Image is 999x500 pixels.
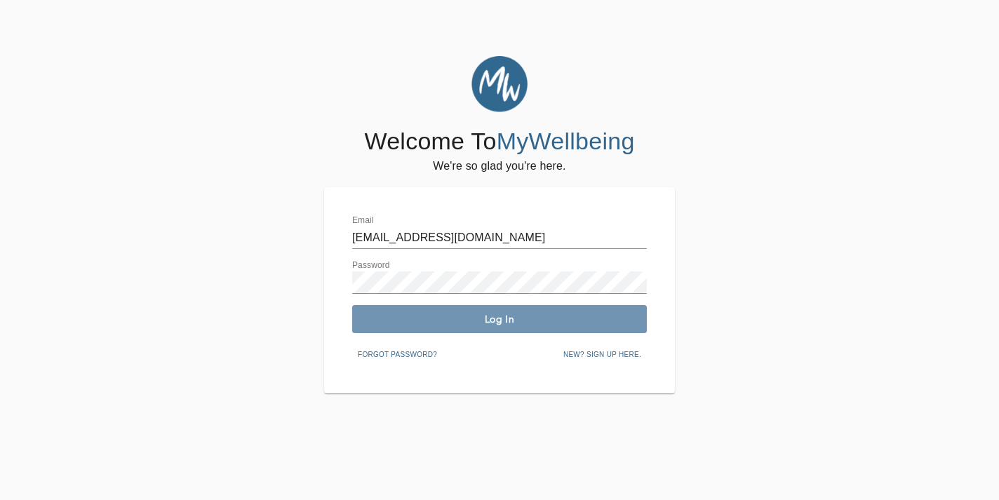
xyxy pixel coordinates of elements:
h4: Welcome To [364,127,634,156]
button: Forgot password? [352,344,443,365]
label: Email [352,217,374,225]
img: MyWellbeing [471,56,528,112]
h6: We're so glad you're here. [433,156,565,176]
span: MyWellbeing [497,128,635,154]
button: Log In [352,305,647,333]
label: Password [352,262,390,270]
button: New? Sign up here. [558,344,647,365]
span: New? Sign up here. [563,349,641,361]
span: Log In [358,313,641,326]
a: Forgot password? [352,348,443,359]
span: Forgot password? [358,349,437,361]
